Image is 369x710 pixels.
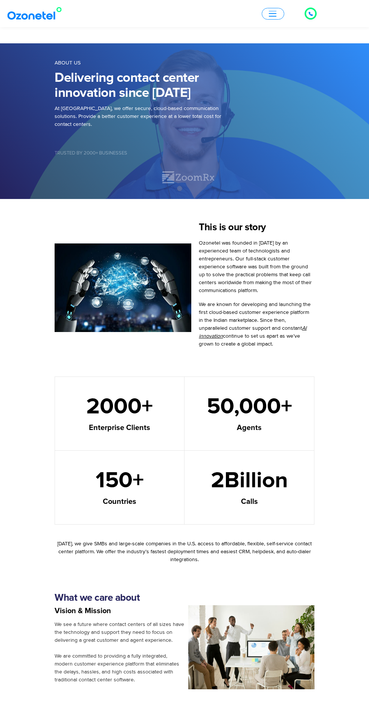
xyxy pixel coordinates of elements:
span: + [133,470,175,492]
span: 2000 [86,396,142,418]
div: 2 / 7 [149,171,228,184]
img: zoomrx [161,171,215,184]
p: We are known for developing and launching the first cloud-based customer experience platform in t... [199,300,314,348]
h5: Agents [194,424,305,432]
h5: Enterprise Clients [64,424,175,432]
u: AI innovation [199,325,306,339]
h2: What we care about [55,592,184,604]
div: 1 / 7 [55,173,134,181]
span: 2 [211,470,224,492]
span: We see a future where contact centers of all sizes have the technology and support they need to f... [55,621,184,683]
h5: Calls [194,498,305,505]
h5: Vision & Mission [55,607,184,615]
h5: Countries [64,498,175,505]
span: + [142,396,175,418]
p: At [GEOGRAPHIC_DATA], we offer secure, cloud-based communication solutions. Provide a better cust... [55,104,228,128]
p: [DATE], we give SMBs and large-scale companies in the U.S. access to affordable, flexible, self-s... [55,540,314,563]
p: Ozonetel was founded in [DATE] by an experienced team of technologists and entrepreneurs. Our ful... [199,239,314,294]
h5: Trusted by 2000+ Businesses [55,151,228,156]
span: About us [55,60,81,66]
span: 150 [96,470,133,492]
h2: This is our story [199,222,314,233]
h1: Delivering contact center innovation since [DATE] [55,70,228,101]
div: Image Carousel [55,171,228,184]
span: + [281,396,305,418]
span: 50,000 [207,396,281,418]
span: Billion [224,470,305,492]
